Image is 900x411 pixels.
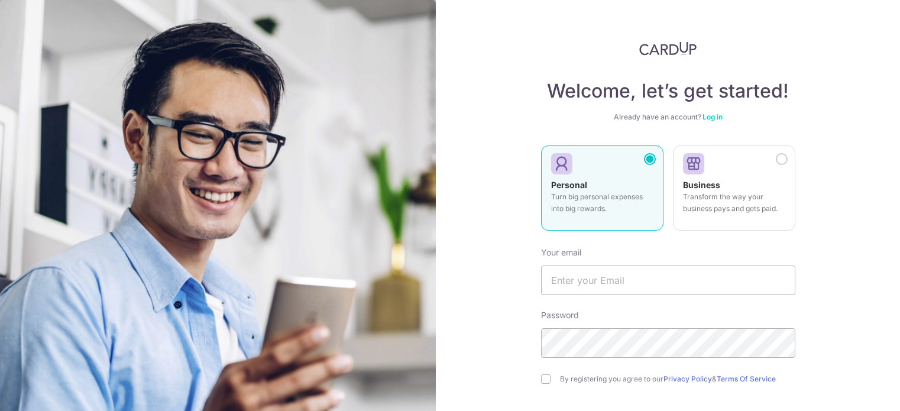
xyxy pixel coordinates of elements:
[541,247,581,258] label: Your email
[683,191,785,215] p: Transform the way your business pays and gets paid.
[673,145,795,238] a: Business Transform the way your business pays and gets paid.
[541,79,795,103] h4: Welcome, let’s get started!
[560,374,795,384] label: By registering you agree to our &
[541,266,795,295] input: Enter your Email
[541,145,663,238] a: Personal Turn big personal expenses into big rewards.
[639,41,697,56] img: CardUp Logo
[663,374,712,383] a: Privacy Policy
[541,112,795,122] div: Already have an account?
[551,191,653,215] p: Turn big personal expenses into big rewards.
[551,180,587,190] strong: Personal
[541,309,579,321] label: Password
[683,180,720,190] strong: Business
[702,112,723,121] a: Log in
[717,374,776,383] a: Terms Of Service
